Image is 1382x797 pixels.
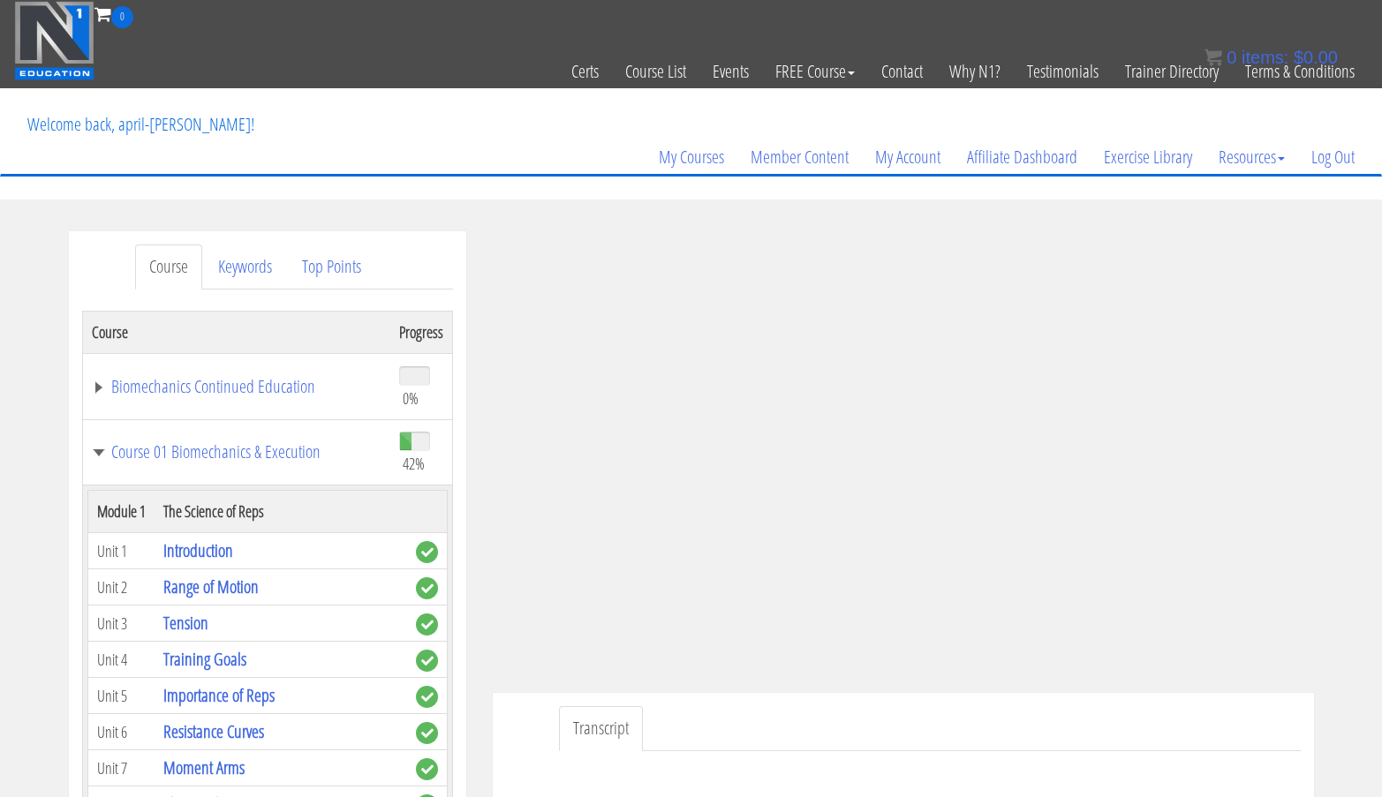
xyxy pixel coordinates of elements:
[1294,48,1338,67] bdi: 0.00
[87,569,155,605] td: Unit 2
[87,750,155,786] td: Unit 7
[416,686,438,708] span: complete
[416,758,438,780] span: complete
[111,6,133,28] span: 0
[416,613,438,635] span: complete
[163,719,264,743] a: Resistance Curves
[1205,48,1338,67] a: 0 items: $0.00
[646,115,737,199] a: My Courses
[1294,48,1303,67] span: $
[288,244,375,289] a: Top Points
[92,378,381,395] a: Biomechanics Continued Education
[612,28,699,115] a: Course List
[163,538,233,562] a: Introduction
[699,28,762,115] a: Events
[163,756,245,779] a: Moment Arms
[416,577,438,599] span: complete
[390,311,453,353] th: Progress
[204,244,286,289] a: Keywords
[416,650,438,672] span: complete
[1205,49,1222,66] img: icon11.png
[155,491,407,533] th: The Science of Reps
[1014,28,1112,115] a: Testimonials
[1112,28,1232,115] a: Trainer Directory
[862,115,954,199] a: My Account
[936,28,1014,115] a: Why N1?
[403,454,425,473] span: 42%
[1091,115,1205,199] a: Exercise Library
[163,683,275,707] a: Importance of Reps
[87,491,155,533] th: Module 1
[94,2,133,26] a: 0
[416,541,438,563] span: complete
[868,28,936,115] a: Contact
[1298,115,1368,199] a: Log Out
[1242,48,1288,67] span: items:
[737,115,862,199] a: Member Content
[82,311,390,353] th: Course
[559,706,643,751] a: Transcript
[163,575,259,598] a: Range of Motion
[14,1,94,80] img: n1-education
[1232,28,1368,115] a: Terms & Conditions
[87,714,155,750] td: Unit 6
[92,443,381,461] a: Course 01 Biomechanics & Execution
[87,533,155,569] td: Unit 1
[135,244,202,289] a: Course
[1205,115,1298,199] a: Resources
[87,605,155,642] td: Unit 3
[14,89,268,160] p: Welcome back, april-[PERSON_NAME]!
[1227,48,1236,67] span: 0
[403,388,419,408] span: 0%
[954,115,1091,199] a: Affiliate Dashboard
[87,642,155,678] td: Unit 4
[163,647,246,671] a: Training Goals
[87,678,155,714] td: Unit 5
[163,611,208,635] a: Tension
[762,28,868,115] a: FREE Course
[558,28,612,115] a: Certs
[416,722,438,744] span: complete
